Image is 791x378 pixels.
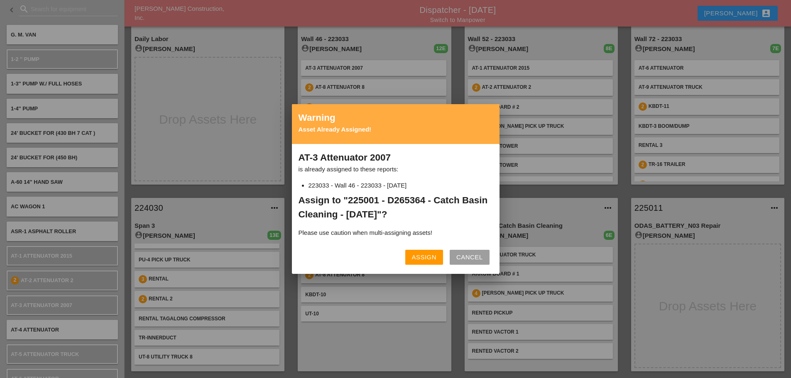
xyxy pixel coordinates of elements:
p: is already assigned to these reports: [299,165,493,174]
h2: AT-3 Attenuator 2007 [299,151,493,165]
div: Asset Already Assigned! [299,125,493,134]
div: Cancel [456,253,483,262]
h2: Assign to "225001 - D265364 - Catch Basin Cleaning - [DATE]"? [299,190,493,225]
h2: Warning [299,111,493,125]
p: Please use caution when multi-assigning assets! [299,225,493,241]
button: Cancel [450,250,490,265]
div: Assign [412,253,436,262]
button: Assign [405,250,443,265]
li: 223033 - Wall 46 - 223033 - [DATE] [309,181,493,190]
